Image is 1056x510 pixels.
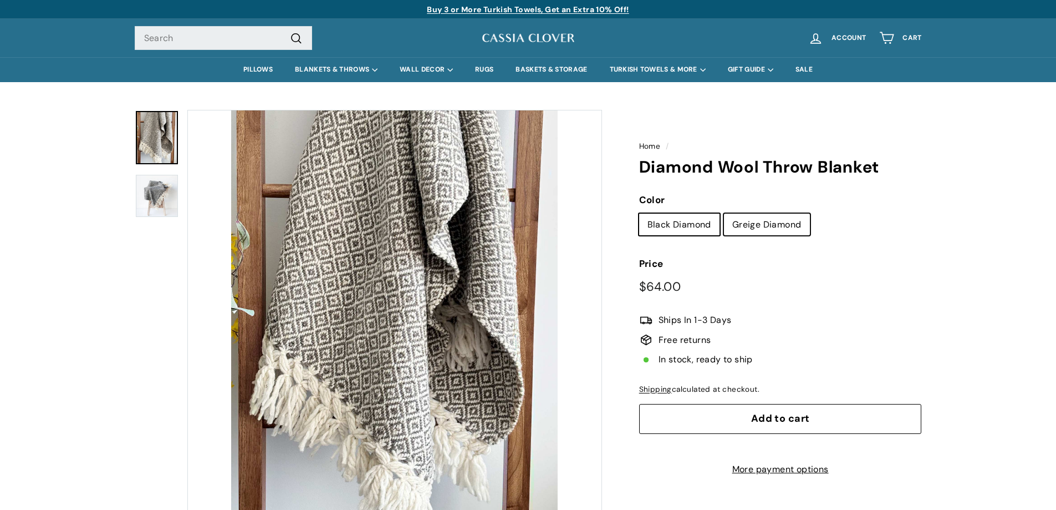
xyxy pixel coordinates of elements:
span: Ships In 1-3 Days [659,313,732,327]
span: Account [831,34,866,42]
label: Color [639,193,922,208]
button: Add to cart [639,404,922,434]
a: Cart [873,22,928,54]
a: Shipping [639,385,672,394]
div: Primary [113,57,944,82]
div: calculated at checkout. [639,383,922,396]
a: Account [802,22,873,54]
h1: Diamond Wool Throw Blanket [639,158,922,176]
label: Price [639,256,922,271]
label: Greige Diamond [724,214,810,236]
summary: BLANKETS & THROWS [284,57,389,82]
a: Buy 3 or More Turkish Towels, Get an Extra 10% Off! [427,4,629,14]
summary: TURKISH TOWELS & MORE [599,57,717,82]
a: More payment options [639,462,922,477]
nav: breadcrumbs [639,140,922,153]
a: SALE [784,57,824,82]
span: $64.00 [639,279,681,295]
summary: GIFT GUIDE [717,57,784,82]
label: Black Diamond [639,214,720,236]
a: PILLOWS [232,57,284,82]
img: Diamond Wool Throw Blanket [136,175,178,217]
a: Diamond Wool Throw Blanket [136,111,178,164]
a: Home [639,142,661,151]
input: Search [135,26,312,51]
span: Free returns [659,333,711,347]
a: BASKETS & STORAGE [504,57,598,82]
summary: WALL DECOR [389,57,464,82]
a: RUGS [464,57,504,82]
span: Add to cart [751,412,810,425]
span: Cart [902,34,921,42]
span: / [663,142,671,151]
span: In stock, ready to ship [659,352,753,367]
